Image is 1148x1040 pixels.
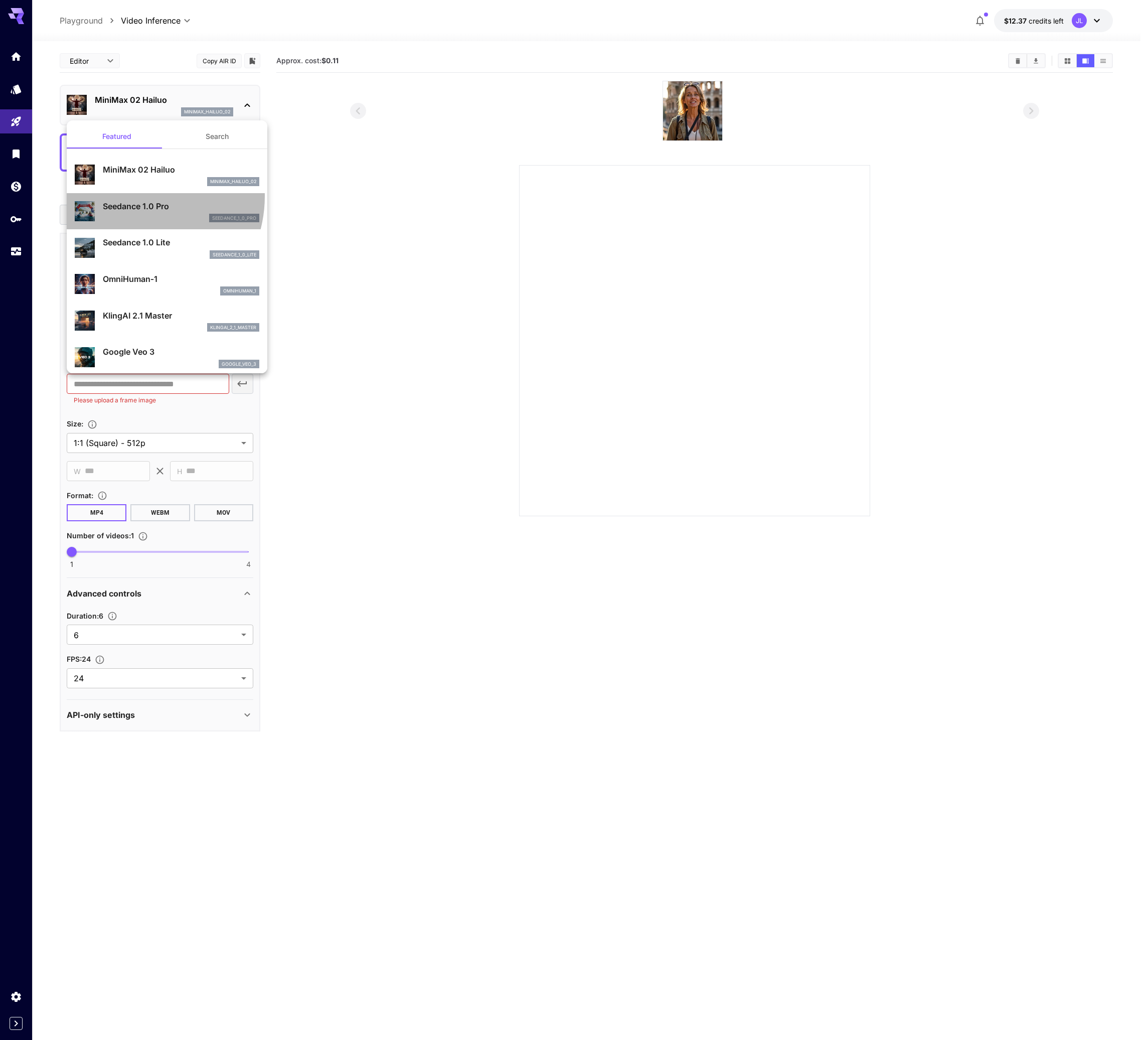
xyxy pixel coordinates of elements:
[103,164,259,176] p: MiniMax 02 Hailuo
[222,361,256,368] p: google_veo_3
[103,273,259,285] p: OmniHuman‑1
[75,196,259,227] div: Seedance 1.0 Proseedance_1_0_pro
[103,236,259,248] p: Seedance 1.0 Lite
[67,124,167,148] button: Featured
[103,310,259,322] p: KlingAI 2.1 Master
[103,200,259,212] p: Seedance 1.0 Pro
[75,306,259,336] div: KlingAI 2.1 Masterklingai_2_1_master
[75,342,259,372] div: Google Veo 3google_veo_3
[210,178,256,185] p: minimax_hailuo_02
[167,124,267,148] button: Search
[213,251,256,258] p: seedance_1_0_lite
[75,232,259,263] div: Seedance 1.0 Liteseedance_1_0_lite
[210,324,256,331] p: klingai_2_1_master
[212,215,256,222] p: seedance_1_0_pro
[75,269,259,300] div: OmniHuman‑1omnihuman_1
[223,287,256,294] p: omnihuman_1
[103,346,259,358] p: Google Veo 3
[75,160,259,190] div: MiniMax 02 Hailuominimax_hailuo_02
